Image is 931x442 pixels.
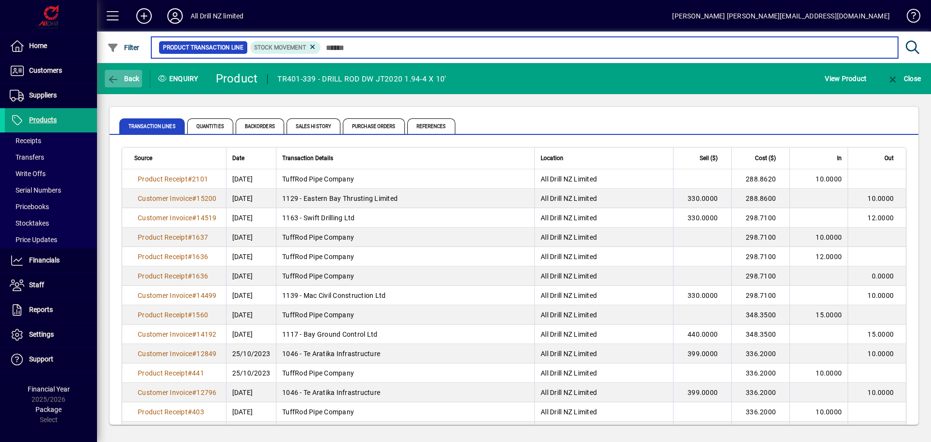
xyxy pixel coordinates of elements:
[816,369,842,377] span: 10.0000
[134,251,211,262] a: Product Receipt#1636
[226,305,276,325] td: [DATE]
[192,195,196,202] span: #
[138,175,188,183] span: Product Receipt
[134,271,211,281] a: Product Receipt#1636
[250,41,321,54] mat-chip: Product Transaction Type: Stock movement
[226,189,276,208] td: [DATE]
[10,203,49,211] span: Pricebooks
[226,286,276,305] td: [DATE]
[29,330,54,338] span: Settings
[134,174,211,184] a: Product Receipt#2101
[731,169,789,189] td: 288.8620
[541,153,563,164] span: Location
[672,8,890,24] div: [PERSON_NAME] [PERSON_NAME][EMAIL_ADDRESS][DOMAIN_NAME]
[276,208,534,228] td: 1163 - Swift Drilling Ltd
[5,83,97,108] a: Suppliers
[10,153,44,161] span: Transfers
[276,189,534,208] td: 1129 - Eastern Bay Thrusting Limited
[192,369,204,377] span: 441
[196,350,216,358] span: 12849
[877,70,931,87] app-page-header-button: Close enquiry
[226,344,276,363] td: 25/10/2023
[226,266,276,286] td: [DATE]
[138,253,188,261] span: Product Receipt
[226,247,276,266] td: [DATE]
[673,383,731,402] td: 399.0000
[226,208,276,228] td: [DATE]
[5,231,97,248] a: Price Updates
[673,286,731,305] td: 330.0000
[816,408,842,416] span: 10.0000
[28,385,70,393] span: Financial Year
[343,118,405,134] span: Purchase Orders
[755,153,776,164] span: Cost ($)
[163,43,243,52] span: Product Transaction Line
[5,149,97,165] a: Transfers
[276,325,534,344] td: 1117 - Bay Ground Control Ltd
[97,70,150,87] app-page-header-button: Back
[5,198,97,215] a: Pricebooks
[29,306,53,313] span: Reports
[541,408,597,416] span: All Drill NZ Limited
[276,305,534,325] td: TuffRod Pipe Company
[138,195,192,202] span: Customer Invoice
[10,219,49,227] span: Stocktakes
[226,228,276,247] td: [DATE]
[226,363,276,383] td: 25/10/2023
[134,290,220,301] a: Customer Invoice#14499
[673,208,731,228] td: 330.0000
[29,42,47,49] span: Home
[731,208,789,228] td: 298.7100
[5,298,97,322] a: Reports
[5,323,97,347] a: Settings
[5,34,97,58] a: Home
[872,272,894,280] span: 0.0000
[196,389,216,396] span: 12796
[276,286,534,305] td: 1139 - Mac Civil Construction Ltd
[138,369,188,377] span: Product Receipt
[5,273,97,297] a: Staff
[541,272,597,280] span: All Drill NZ Limited
[29,116,57,124] span: Products
[282,153,333,164] span: Transaction Details
[192,175,208,183] span: 2101
[188,253,192,261] span: #
[226,169,276,189] td: [DATE]
[188,408,192,416] span: #
[134,387,220,398] a: Customer Invoice#12796
[884,153,894,164] span: Out
[138,233,188,241] span: Product Receipt
[29,281,44,289] span: Staff
[867,214,894,222] span: 12.0000
[192,311,208,319] span: 1560
[35,406,62,413] span: Package
[673,189,731,208] td: 330.0000
[236,118,284,134] span: Backorders
[188,175,192,183] span: #
[138,272,188,280] span: Product Receipt
[138,311,188,319] span: Product Receipt
[276,402,534,422] td: TuffRod Pipe Company
[5,215,97,231] a: Stocktakes
[816,253,842,261] span: 12.0000
[188,233,192,241] span: #
[887,75,921,82] span: Close
[196,214,216,222] span: 14519
[837,153,842,164] span: In
[192,292,196,299] span: #
[731,247,789,266] td: 298.7100
[276,344,534,363] td: 1046 - Te Aratika Infrastructure
[816,311,842,319] span: 15.0000
[134,213,220,223] a: Customer Invoice#14519
[10,236,57,244] span: Price Updates
[700,153,718,164] span: Sell ($)
[134,329,220,340] a: Customer Invoice#14192
[867,389,894,396] span: 10.0000
[138,330,192,338] span: Customer Invoice
[731,266,789,286] td: 298.7100
[673,325,731,344] td: 440.0000
[254,44,306,51] span: Stock movement
[884,70,923,87] button: Close
[731,383,789,402] td: 336.2000
[196,195,216,202] span: 15200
